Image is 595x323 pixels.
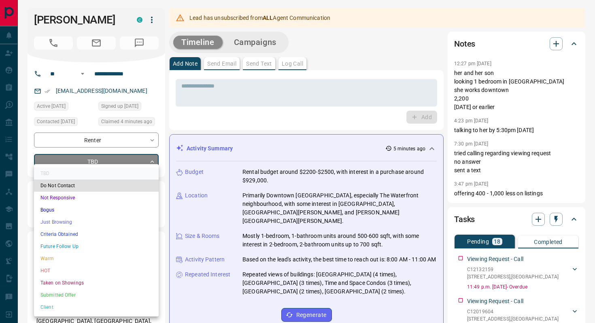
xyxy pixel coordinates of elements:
li: Submitted Offer [34,289,159,301]
li: Taken on Showings [34,277,159,289]
li: HOT [34,265,159,277]
li: Future Follow Up [34,240,159,252]
li: Criteria Obtained [34,228,159,240]
li: Do Not Contact [34,180,159,192]
li: Bogus [34,204,159,216]
li: Just Browsing [34,216,159,228]
li: Not Responsive [34,192,159,204]
li: Client [34,301,159,313]
li: Warm [34,252,159,265]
